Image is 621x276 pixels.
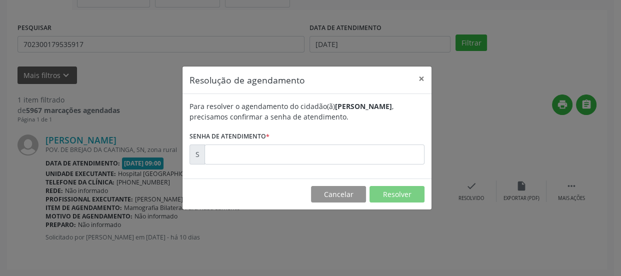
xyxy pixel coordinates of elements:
div: S [189,144,205,164]
button: Cancelar [311,186,366,203]
label: Senha de atendimento [189,129,269,144]
b: [PERSON_NAME] [335,101,392,111]
h5: Resolução de agendamento [189,73,305,86]
button: Close [411,66,431,91]
div: Para resolver o agendamento do cidadão(ã) , precisamos confirmar a senha de atendimento. [189,101,424,122]
button: Resolver [369,186,424,203]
